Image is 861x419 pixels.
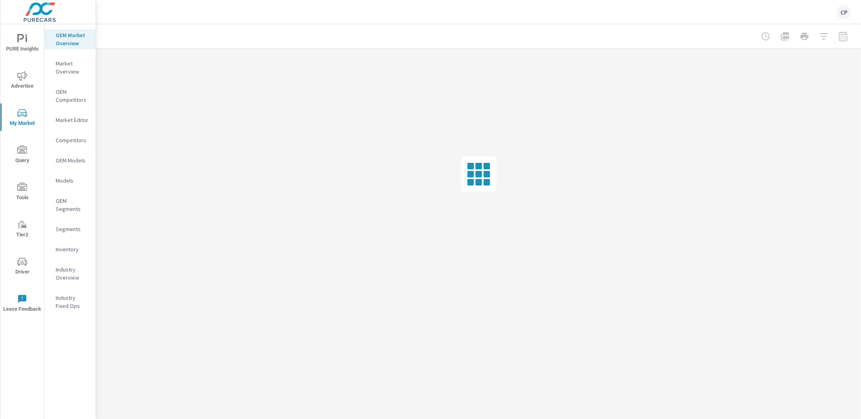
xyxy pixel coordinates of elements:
div: Market Editor [44,114,96,126]
p: Industry Fixed Ops [56,294,89,310]
div: OEM Models [44,154,96,166]
div: OEM Competitors [44,86,96,106]
div: Inventory [44,243,96,255]
p: OEM Competitors [56,88,89,104]
p: Market Overview [56,59,89,76]
p: Market Editor [56,116,89,124]
span: PURE Insights [3,34,42,54]
p: Inventory [56,245,89,253]
p: OEM Market Overview [56,31,89,47]
div: Industry Overview [44,263,96,284]
div: Industry Fixed Ops [44,292,96,312]
span: My Market [3,108,42,128]
div: CP [837,5,851,19]
div: OEM Segments [44,195,96,215]
span: Advertise [3,71,42,91]
div: OEM Market Overview [44,29,96,49]
p: OEM Segments [56,197,89,213]
p: Industry Overview [56,265,89,282]
p: Competitors [56,136,89,144]
span: Driver [3,257,42,277]
span: Tier2 [3,220,42,240]
div: Market Overview [44,57,96,78]
p: Segments [56,225,89,233]
div: Segments [44,223,96,235]
span: Query [3,145,42,165]
span: Leave Feedback [3,294,42,314]
div: nav menu [0,24,44,322]
div: Models [44,175,96,187]
div: Competitors [44,134,96,146]
span: Tools [3,183,42,202]
p: OEM Models [56,156,89,164]
p: Models [56,177,89,185]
